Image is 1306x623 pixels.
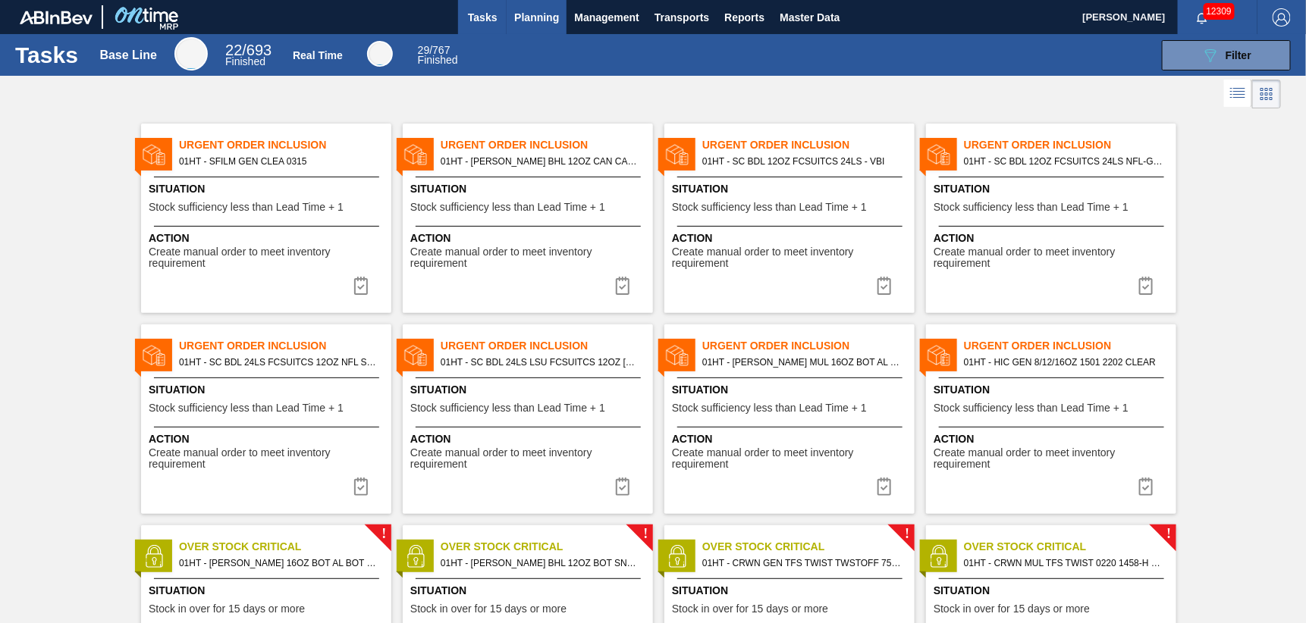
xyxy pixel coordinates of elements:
div: Complete task: 7019051 [604,271,641,301]
span: Stock sufficiency less than Lead Time + 1 [149,202,344,213]
img: status [666,344,689,367]
span: Situation [672,382,911,398]
button: icon-task complete [1128,471,1164,502]
span: Stock sufficiency less than Lead Time + 1 [410,202,605,213]
span: Filter [1226,49,1251,61]
span: Create manual order to meet inventory requirement [672,246,911,270]
div: Real Time [418,45,458,65]
span: Reports [724,8,764,27]
span: Situation [149,181,388,197]
img: status [928,143,950,166]
span: Situation [672,583,911,599]
div: Base Line [174,37,208,70]
img: status [143,545,165,568]
span: Situation [410,382,649,398]
img: icon-task complete [614,277,632,295]
img: icon-task complete [352,277,370,295]
span: ! [643,528,648,540]
span: Urgent Order Inclusion [964,137,1176,153]
h1: Tasks [15,46,79,64]
span: Stock sufficiency less than Lead Time + 1 [672,402,867,414]
div: Real Time [367,41,393,67]
div: Complete task: 7019105 [866,271,903,301]
span: ! [905,528,909,540]
span: ! [1166,528,1171,540]
span: Action [410,230,649,246]
div: Complete task: 7019116 [343,471,379,502]
span: Urgent Order Inclusion [441,137,653,153]
span: 01HT - HIC GEN 8/12/16OZ 1501 2202 CLEAR [964,354,1164,371]
span: Action [149,431,388,447]
span: Action [410,431,649,447]
button: icon-task complete [866,471,903,502]
span: 01HT - CRWN GEN TFS TWIST TWSTOFF 75# 2-COLR PRICKLY PEAR CACTUS [702,555,903,571]
div: Complete task: 7019125 [1128,471,1164,502]
span: Action [672,431,911,447]
span: / 693 [225,42,272,58]
span: Over Stock Critical [702,539,915,555]
div: Base Line [225,44,272,67]
img: status [404,344,427,367]
span: Stock sufficiency less than Lead Time + 1 [934,202,1129,213]
span: Create manual order to meet inventory requirement [149,246,388,270]
span: Situation [934,181,1173,197]
button: icon-task complete [343,471,379,502]
span: Create manual order to meet inventory requirement [410,246,649,270]
div: Complete task: 7019038 [343,271,379,301]
div: Base Line [99,49,157,62]
div: Complete task: 7019118 [604,471,641,502]
div: List Vision [1224,80,1252,108]
img: icon-task complete [352,477,370,496]
span: Transports [655,8,709,27]
span: Create manual order to meet inventory requirement [410,447,649,471]
span: Action [672,230,911,246]
span: Stock sufficiency less than Lead Time + 1 [672,202,867,213]
span: 01HT - CARR BHL 12OZ CAN CAN PK 12/12 CAN OUTDOOR [441,153,641,170]
span: Urgent Order Inclusion [702,338,915,354]
img: icon-task complete [1137,277,1155,295]
span: Situation [410,583,649,599]
span: Stock sufficiency less than Lead Time + 1 [149,402,344,414]
span: Create manual order to meet inventory requirement [672,447,911,471]
span: Over Stock Critical [179,539,391,555]
img: status [666,143,689,166]
span: Finished [418,54,458,66]
span: Action [934,230,1173,246]
div: Real Time [293,49,343,61]
span: Action [934,431,1173,447]
span: Stock in over for 15 days or more [934,603,1090,615]
img: status [928,344,950,367]
span: 01HT - SC BDL 24LS FCSUITCS 12OZ NFL SAINTS HUL [179,354,379,371]
button: icon-task complete [604,271,641,301]
span: 01HT - CARR MUL 16OZ BOT AL BOT 15/16 CALNR [702,354,903,371]
img: status [143,344,165,367]
div: Card Vision [1252,80,1281,108]
span: Stock in over for 15 days or more [672,603,828,615]
img: status [143,143,165,166]
span: Finished [225,55,265,67]
span: 22 [225,42,242,58]
img: status [666,545,689,568]
img: Logout [1273,8,1291,27]
span: 01HT - CRWN MUL TFS TWIST 0220 1458-H 3-COLR TW [964,555,1164,571]
button: Notifications [1178,7,1226,28]
button: icon-task complete [866,271,903,301]
span: Create manual order to meet inventory requirement [934,447,1173,471]
span: 29 [418,44,430,56]
button: Filter [1162,40,1291,70]
span: 01HT - SC BDL 12OZ FCSUITCS 24LS - VBI [702,153,903,170]
img: icon-task complete [1137,477,1155,496]
span: Management [574,8,639,27]
span: / 767 [418,44,451,56]
span: Stock in over for 15 days or more [410,603,567,615]
span: 01HT - CARR BHL 12OZ BOT SNUG 12/12 12OZ BOT - AQUEOUS COATING [441,555,641,571]
button: icon-task complete [1128,271,1164,301]
span: Urgent Order Inclusion [964,338,1176,354]
span: Situation [672,181,911,197]
span: Situation [149,382,388,398]
img: icon-task complete [875,277,893,295]
span: Create manual order to meet inventory requirement [934,246,1173,270]
span: 01HT - SC BDL 24LS LSU FCSUITCS 12OZ HULK HANDL [441,354,641,371]
span: Situation [934,583,1173,599]
button: icon-task complete [343,271,379,301]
